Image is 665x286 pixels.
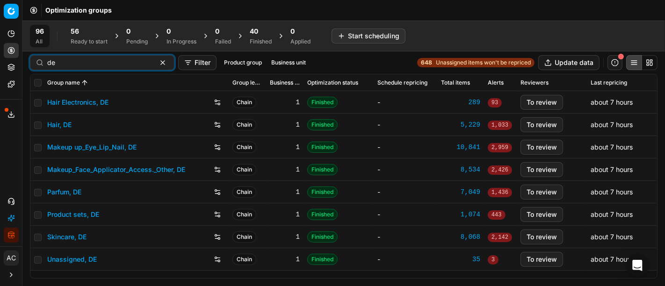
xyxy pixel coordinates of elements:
a: 10,841 [441,143,480,152]
div: 1 [270,255,300,264]
button: Start scheduling [332,29,405,43]
button: To review [520,117,563,132]
a: Makeup up_Eye_Lip_Nail, DE [47,143,137,152]
span: 0 [166,27,171,36]
span: Finished [307,164,338,175]
div: Pending [126,38,148,45]
span: Last repricing [591,79,627,86]
a: Parfum, DE [47,187,81,197]
span: Finished [307,119,338,130]
span: about 7 hours [591,143,633,151]
nav: breadcrumb [45,6,112,15]
span: Finished [307,142,338,153]
div: 1 [270,210,300,219]
div: Open Intercom Messenger [626,254,649,277]
td: - [374,226,437,248]
button: To review [520,252,563,267]
span: Reviewers [520,79,549,86]
a: Hair Electronics, DE [47,98,108,107]
a: 1,074 [441,210,480,219]
div: Ready to start [71,38,108,45]
span: Finished [307,254,338,265]
span: Chain [232,97,256,108]
span: Chain [232,119,256,130]
a: 8,068 [441,232,480,242]
td: - [374,203,437,226]
span: Group level [232,79,262,86]
span: 0 [290,27,295,36]
span: Unassigned items won't be repriced [436,59,531,66]
span: about 7 hours [591,98,633,106]
button: To review [520,95,563,110]
span: about 7 hours [591,210,633,218]
td: - [374,181,437,203]
span: about 7 hours [591,121,633,129]
span: Chain [232,209,256,220]
span: Chain [232,231,256,243]
div: 1 [270,165,300,174]
button: Product group [220,57,266,68]
a: 648Unassigned items won't be repriced [417,58,535,67]
button: To review [520,207,563,222]
div: All [36,38,44,45]
strong: 648 [421,59,432,66]
span: Finished [307,186,338,198]
span: about 7 hours [591,188,633,196]
a: Hair, DE [47,120,72,129]
button: AC [4,250,19,265]
td: - [374,114,437,136]
button: To review [520,185,563,200]
span: Finished [307,209,338,220]
span: AC [4,251,18,265]
span: about 7 hours [591,255,633,263]
span: 0 [215,27,219,36]
span: 443 [488,210,506,220]
a: Product sets, DE [47,210,99,219]
input: Search [47,58,150,67]
a: 289 [441,98,480,107]
span: Chain [232,254,256,265]
a: 35 [441,255,480,264]
div: 1 [270,120,300,129]
span: about 7 hours [591,165,633,173]
span: Chain [232,142,256,153]
button: To review [520,140,563,155]
span: Total items [441,79,470,86]
div: Applied [290,38,311,45]
span: Finished [307,97,338,108]
span: Business unit [270,79,300,86]
span: Group name [47,79,80,86]
a: 8,534 [441,165,480,174]
span: 56 [71,27,79,36]
span: Finished [307,231,338,243]
span: 40 [250,27,258,36]
button: To review [520,162,563,177]
div: 5,229 [441,120,480,129]
div: 1 [270,187,300,197]
span: about 7 hours [591,233,633,241]
span: 2,426 [488,165,512,175]
span: Alerts [488,79,504,86]
a: Skincare, DE [47,232,87,242]
td: - [374,248,437,271]
span: 1,436 [488,188,512,197]
div: 1 [270,143,300,152]
span: 2,142 [488,233,512,242]
button: Filter [178,55,217,70]
div: 1 [270,98,300,107]
div: 1 [270,232,300,242]
a: 7,049 [441,187,480,197]
button: Sorted by Group name ascending [80,78,89,87]
span: 0 [126,27,130,36]
button: Business unit [267,57,310,68]
span: 96 [36,27,44,36]
span: Chain [232,164,256,175]
button: Update data [538,55,600,70]
td: - [374,158,437,181]
span: Optimization status [307,79,358,86]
